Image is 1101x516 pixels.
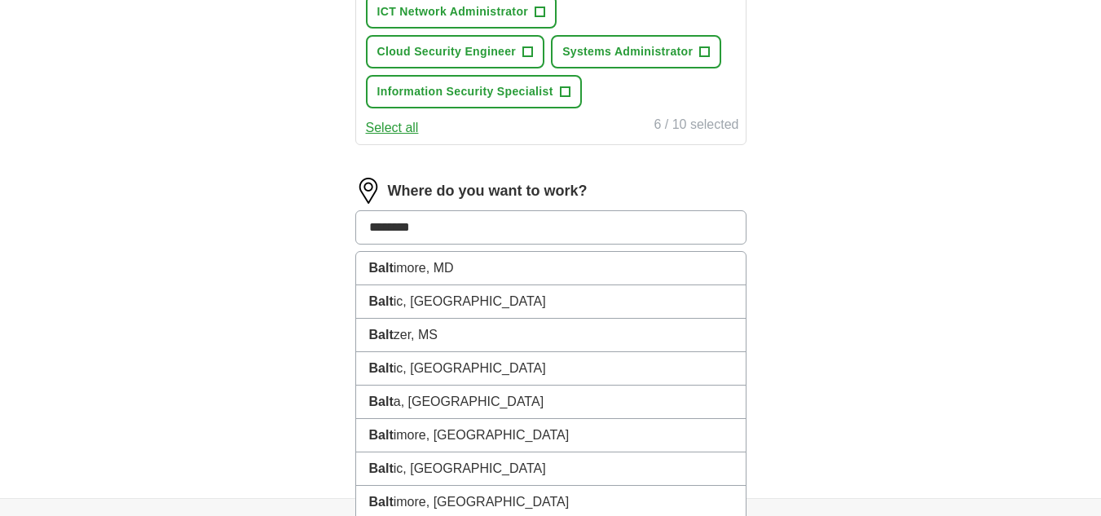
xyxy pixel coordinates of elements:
button: Cloud Security Engineer [366,35,545,68]
li: imore, MD [356,252,746,285]
label: Where do you want to work? [388,180,588,202]
div: 6 / 10 selected [654,115,738,138]
button: Information Security Specialist [366,75,582,108]
img: location.png [355,178,381,204]
li: ic, [GEOGRAPHIC_DATA] [356,352,746,386]
strong: Balt [369,361,394,375]
strong: Balt [369,294,394,308]
strong: Balt [369,428,394,442]
span: Cloud Security Engineer [377,43,517,60]
span: ICT Network Administrator [377,3,529,20]
li: ic, [GEOGRAPHIC_DATA] [356,285,746,319]
span: Systems Administrator [562,43,693,60]
li: zer, MS [356,319,746,352]
li: ic, [GEOGRAPHIC_DATA] [356,452,746,486]
li: a, [GEOGRAPHIC_DATA] [356,386,746,419]
strong: Balt [369,328,394,342]
button: Systems Administrator [551,35,721,68]
li: imore, [GEOGRAPHIC_DATA] [356,419,746,452]
span: Information Security Specialist [377,83,553,100]
strong: Balt [369,395,394,408]
strong: Balt [369,261,394,275]
strong: Balt [369,495,394,509]
strong: Balt [369,461,394,475]
button: Select all [366,118,419,138]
